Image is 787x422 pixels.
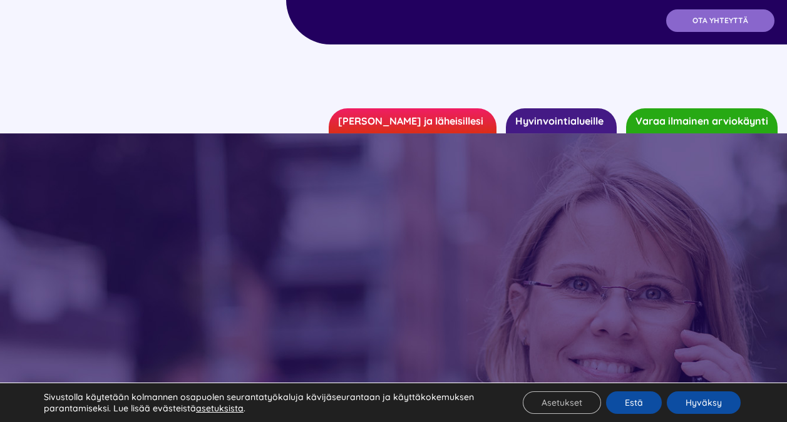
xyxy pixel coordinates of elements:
button: asetuksista [196,403,244,414]
button: Estä [606,391,662,414]
a: Varaa ilmainen arviokäynti [626,108,778,133]
span: OTA YHTEYTTÄ [692,16,748,25]
a: Hyvinvointialueille [506,108,617,133]
button: Hyväksy [667,391,741,414]
button: Asetukset [523,391,601,414]
a: [PERSON_NAME] ja läheisillesi [329,108,496,133]
a: OTA YHTEYTTÄ [666,9,774,32]
p: Sivustolla käytetään kolmannen osapuolen seurantatyökaluja kävijäseurantaan ja käyttäkokemuksen p... [44,391,496,414]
